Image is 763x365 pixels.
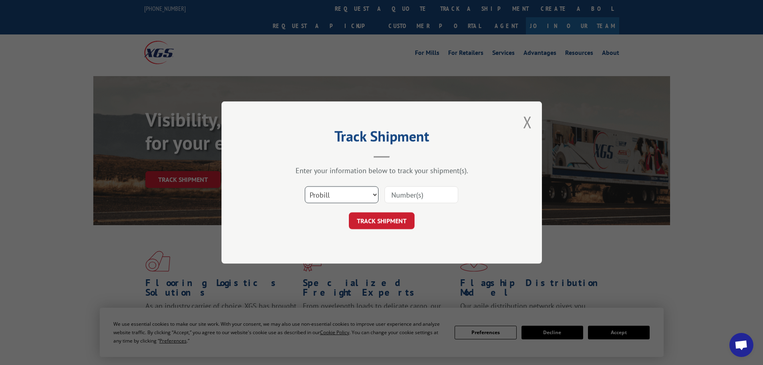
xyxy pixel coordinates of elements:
[262,166,502,175] div: Enter your information below to track your shipment(s).
[729,333,753,357] div: Open chat
[262,131,502,146] h2: Track Shipment
[349,212,415,229] button: TRACK SHIPMENT
[385,186,458,203] input: Number(s)
[523,111,532,133] button: Close modal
